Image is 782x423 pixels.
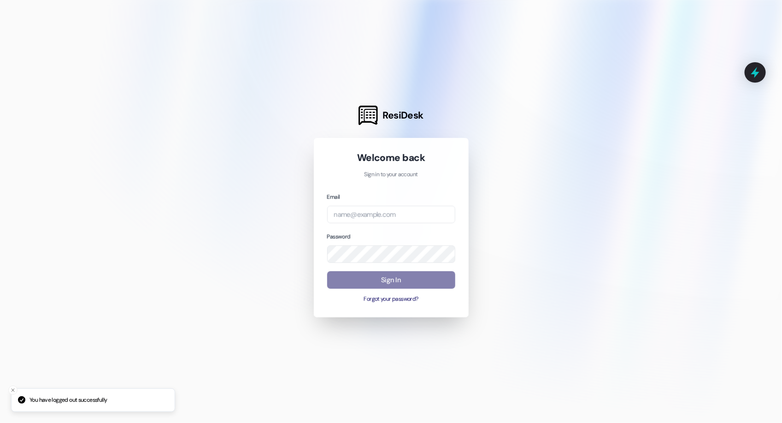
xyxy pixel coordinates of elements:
[29,396,107,405] p: You have logged out successfully
[327,171,455,179] p: Sign in to your account
[327,295,455,304] button: Forgot your password?
[327,206,455,224] input: name@example.com
[382,109,423,122] span: ResiDesk
[327,271,455,289] button: Sign In
[327,151,455,164] h1: Welcome back
[8,386,18,395] button: Close toast
[327,193,340,201] label: Email
[327,233,351,240] label: Password
[359,106,378,125] img: ResiDesk Logo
